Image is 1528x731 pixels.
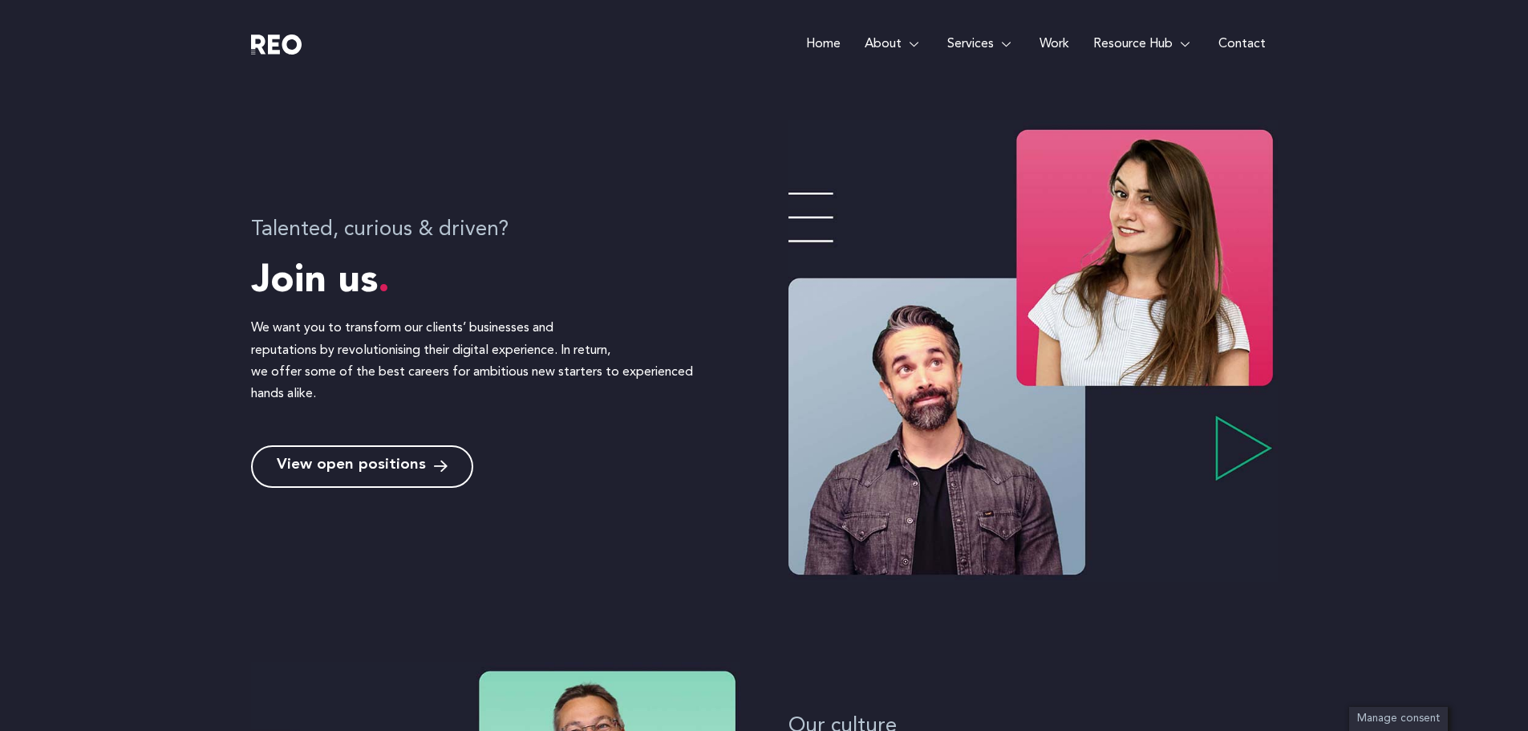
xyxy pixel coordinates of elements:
h4: Talented, curious & driven? [251,214,728,246]
a: View open positions [251,445,473,488]
span: Join us [251,262,390,301]
span: View open positions [277,459,426,474]
span: Manage consent [1357,713,1440,724]
p: We want you to transform our clients’ businesses and reputations by revolutionising their digital... [251,318,728,405]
